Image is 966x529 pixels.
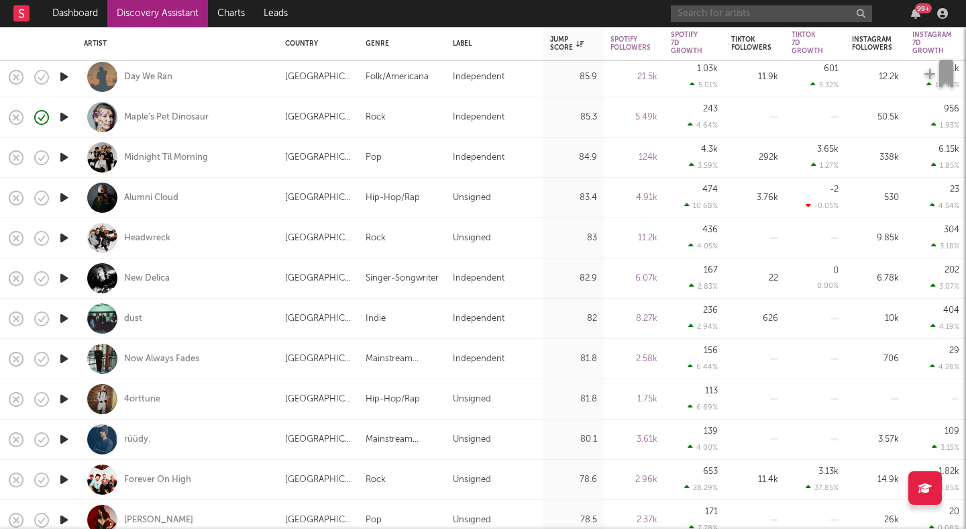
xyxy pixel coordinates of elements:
div: Independent [453,109,504,126]
div: 14.9k [852,472,899,488]
div: 4.05 % [688,242,718,250]
div: [GEOGRAPHIC_DATA] [285,150,352,166]
div: 4.00 % [688,443,718,452]
div: 6.15k [938,145,959,154]
div: 28.29 % [684,483,718,492]
div: 404 [943,306,959,315]
div: 2.58k [610,351,657,367]
div: 626 [731,311,778,327]
div: Genre [366,40,433,48]
div: 6.78k [852,271,899,287]
div: 1.03k [697,64,718,73]
div: Independent [453,150,504,166]
a: Now Always Fades [124,353,199,365]
div: 37.85 % [806,483,839,492]
div: 156 [704,346,718,355]
div: 23 [950,185,959,194]
div: 292k [731,150,778,166]
div: 4.91k [610,190,657,206]
div: 84.9 [550,150,597,166]
div: [GEOGRAPHIC_DATA] [285,311,352,327]
div: 530 [852,190,899,206]
div: 3.18 % [931,242,959,250]
div: Unsigned [453,432,491,448]
div: 3.65k [817,145,839,154]
div: [GEOGRAPHIC_DATA] [285,512,352,528]
a: dust [124,313,142,325]
div: 4.64 % [688,121,718,130]
div: 10.68 % [684,201,718,210]
div: -0.05 % [806,201,839,210]
div: Pop [366,150,382,166]
div: 956 [944,105,959,113]
div: 1.85 % [931,161,959,170]
div: Indie [366,311,386,327]
div: Spotify Followers [610,36,651,52]
div: 81.8 [550,351,597,367]
div: 338k [852,150,899,166]
div: Mainstream Electronic [366,432,439,448]
div: [GEOGRAPHIC_DATA] [285,472,352,488]
div: 11.9k [731,69,778,85]
div: Unsigned [453,512,491,528]
a: Alumni Cloud [124,192,178,204]
button: 99+ [911,8,920,19]
div: 78.5 [550,512,597,528]
div: [GEOGRAPHIC_DATA] [285,432,352,448]
div: 243 [703,105,718,113]
div: 4.28 % [930,363,959,371]
div: Unsigned [453,472,491,488]
a: Maple's Pet Dinosaur [124,111,209,124]
div: 1.27 % [811,161,839,170]
div: [GEOGRAPHIC_DATA] [285,109,352,126]
div: Unsigned [453,230,491,246]
div: 109 [945,427,959,436]
div: Label [453,40,530,48]
a: Forever On High [124,474,191,486]
div: Instagram Followers [852,36,892,52]
div: 236 [703,306,718,315]
div: Unsigned [453,190,491,206]
div: 3.07 % [930,282,959,291]
div: Instagram 7D Growth [912,31,952,55]
div: [GEOGRAPHIC_DATA] [285,351,352,367]
div: Mainstream Electronic [366,351,439,367]
div: Independent [453,271,504,287]
div: 124k [610,150,657,166]
div: 85.3 [550,109,597,126]
div: 202 [945,266,959,275]
input: Search for artists [671,5,872,22]
a: Day We Ran [124,71,172,83]
div: 171 [705,508,718,516]
div: -2 [830,185,839,194]
a: [PERSON_NAME] [124,514,193,526]
div: 50.5k [852,109,899,126]
div: 10k [852,311,899,327]
div: 80.1 [550,432,597,448]
div: 20 [949,508,959,516]
div: 3.13k [818,467,839,476]
div: 29 [949,346,959,355]
div: Hip-Hop/Rap [366,391,420,407]
div: 4.3k [701,145,718,154]
div: Country [285,40,345,48]
div: 3.59 % [689,161,718,170]
div: rüüdy. [124,434,150,446]
div: Folk/Americana [366,69,429,85]
div: 6.44 % [688,363,718,371]
div: 99 + [915,3,932,13]
div: 82 [550,311,597,327]
div: 1.93 % [931,121,959,130]
div: Spotify 7D Growth [671,31,702,55]
div: 139 [704,427,718,436]
div: Unsigned [453,391,491,407]
div: 5.01 % [690,81,718,89]
div: 706 [852,351,899,367]
div: 3.57k [852,432,899,448]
